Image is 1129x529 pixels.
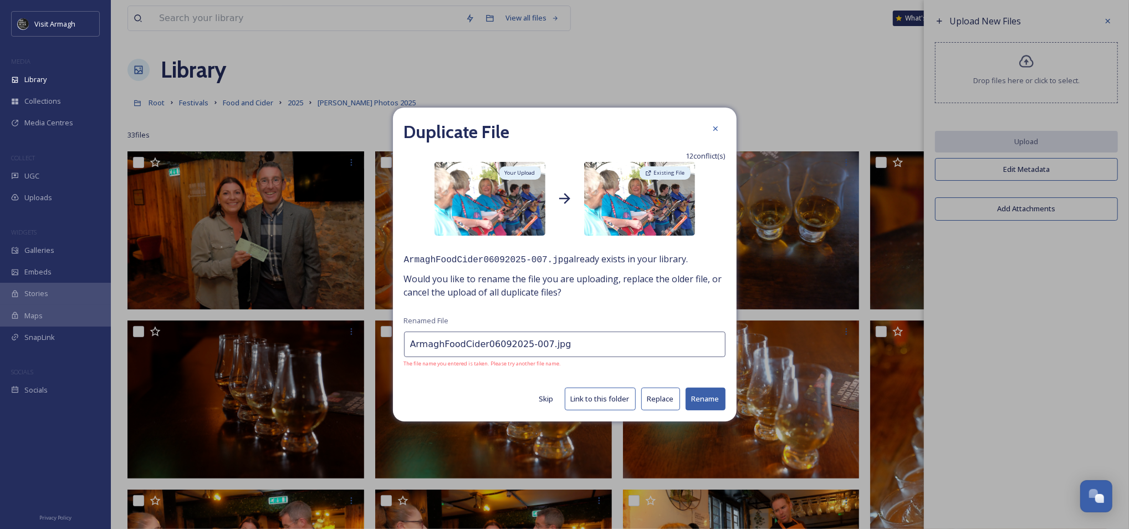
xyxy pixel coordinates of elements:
[404,252,726,267] span: already exists in your library.
[24,118,73,128] span: Media Centres
[39,510,71,523] a: Privacy Policy
[24,96,61,106] span: Collections
[24,288,48,299] span: Stories
[24,385,48,395] span: Socials
[24,192,52,203] span: Uploads
[534,388,559,410] button: Skip
[24,171,39,181] span: UGC
[686,388,726,410] button: Rename
[654,169,685,177] span: Existing File
[39,514,71,521] span: Privacy Policy
[565,388,636,410] button: Link to this folder
[404,332,726,357] input: My file
[584,162,695,236] img: 2729d4ac-224e-46f8-b3de-1522f231802f.jpg
[404,272,726,299] span: Would you like to rename the file you are uploading, replace the older file, or cancel the upload...
[24,311,43,321] span: Maps
[11,154,35,162] span: COLLECT
[11,57,30,65] span: MEDIA
[404,360,726,368] span: The file name you entered is taken. Please try another file name.
[18,18,29,29] img: THE-FIRST-PLACE-VISIT-ARMAGH.COM-BLACK.jpg
[34,19,75,29] span: Visit Armagh
[505,169,535,177] span: Your Upload
[11,228,37,236] span: WIDGETS
[404,316,449,326] span: Renamed File
[24,332,55,343] span: SnapLink
[686,151,726,161] span: 12 conflict(s)
[24,74,47,85] span: Library
[638,165,692,181] a: Existing File
[641,388,680,410] button: Replace
[404,255,569,265] kbd: ArmaghFoodCider06092025-007.jpg
[1080,480,1112,512] button: Open Chat
[404,119,510,145] h2: Duplicate File
[24,267,52,277] span: Embeds
[11,368,33,376] span: SOCIALS
[24,245,54,256] span: Galleries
